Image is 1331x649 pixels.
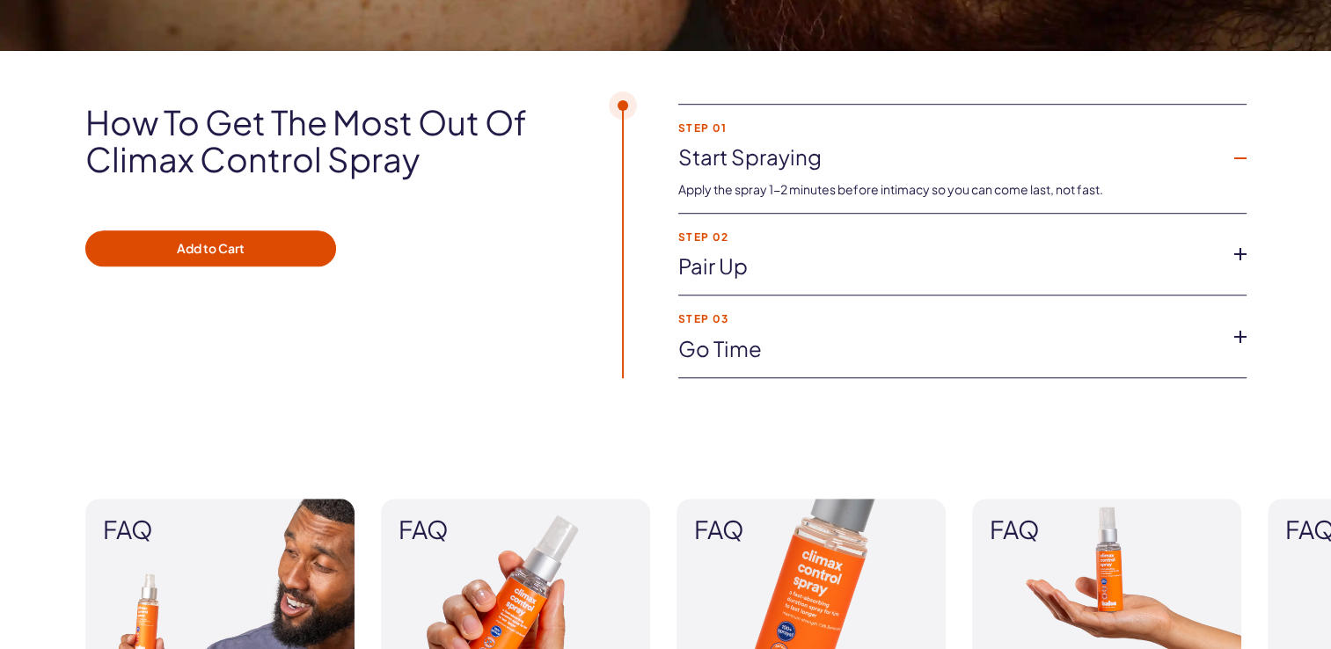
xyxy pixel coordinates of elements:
[103,516,337,543] span: FAQ
[678,181,1218,199] p: Apply the spray 1-2 minutes before intimacy so you can come last, not fast.
[85,230,336,267] button: Add to Cart
[678,142,1218,172] a: Start spraying
[678,122,1218,134] strong: STEP 01
[85,104,573,178] h2: How to get the most out of Climax Control Spray
[678,231,1218,243] strong: STEP 02
[399,516,633,543] span: FAQ
[990,516,1224,543] span: FAQ
[678,252,1218,281] a: Pair up
[694,516,928,543] span: FAQ
[678,334,1218,364] a: Go time
[678,313,1218,324] strong: STEP 03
